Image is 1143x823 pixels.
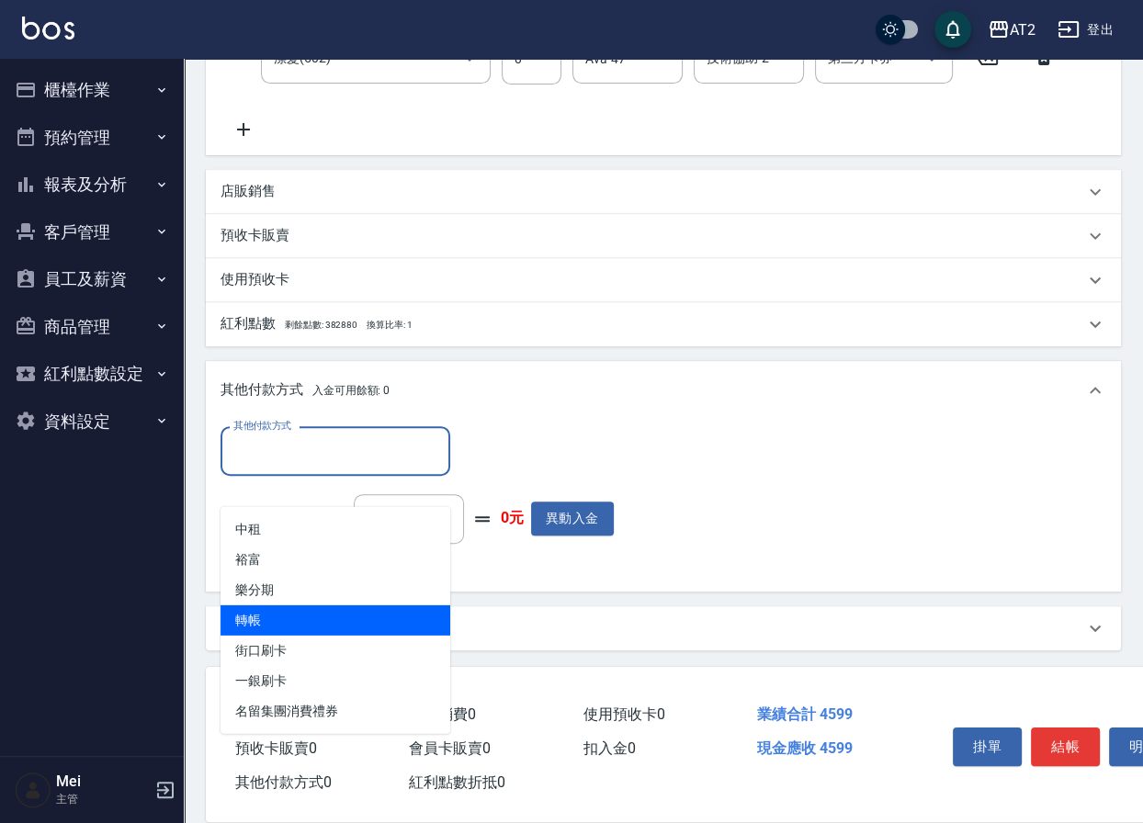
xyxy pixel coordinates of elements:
[531,502,614,536] button: 異動入金
[583,739,636,757] span: 扣入金 0
[221,545,450,575] span: 裕富
[7,114,176,162] button: 預約管理
[501,509,524,528] strong: 0元
[7,398,176,445] button: 資料設定
[235,773,332,791] span: 其他付款方式 0
[221,270,289,289] p: 使用預收卡
[583,705,665,723] span: 使用預收卡 0
[206,214,1121,258] div: 預收卡販賣
[7,255,176,303] button: 員工及薪資
[206,361,1121,420] div: 其他付款方式入金可用餘額: 0
[1050,13,1121,47] button: 登出
[206,302,1121,346] div: 紅利點數剩餘點數: 382880換算比率: 1
[953,727,1022,766] button: 掛單
[7,303,176,351] button: 商品管理
[221,605,450,636] span: 轉帳
[221,380,390,400] p: 其他付款方式
[235,739,317,757] span: 預收卡販賣 0
[312,384,390,397] span: 入金可用餘額: 0
[7,350,176,398] button: 紅利點數設定
[409,739,491,757] span: 會員卡販賣 0
[1031,727,1100,766] button: 結帳
[56,791,150,807] p: 主管
[757,705,853,723] span: 業績合計 4599
[757,739,853,757] span: 現金應收 4599
[409,773,505,791] span: 紅利點數折抵 0
[22,17,74,39] img: Logo
[367,320,413,330] span: 換算比率: 1
[7,209,176,256] button: 客戶管理
[221,314,413,334] p: 紅利點數
[980,11,1043,49] button: AT2
[206,170,1121,214] div: 店販銷售
[285,320,357,330] span: 剩餘點數: 382880
[233,419,291,433] label: 其他付款方式
[221,666,450,696] span: 一銀刷卡
[7,66,176,114] button: 櫃檯作業
[7,161,176,209] button: 報表及分析
[15,772,51,808] img: Person
[934,11,971,48] button: save
[206,606,1121,650] div: 備註及來源
[1010,18,1035,41] div: AT2
[221,514,450,545] span: 中租
[221,696,450,727] span: 名留集團消費禮券
[221,226,289,245] p: 預收卡販賣
[221,575,450,605] span: 樂分期
[206,258,1121,302] div: 使用預收卡
[221,182,276,201] p: 店販銷售
[56,772,150,791] h5: Mei
[221,636,450,666] span: 街口刷卡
